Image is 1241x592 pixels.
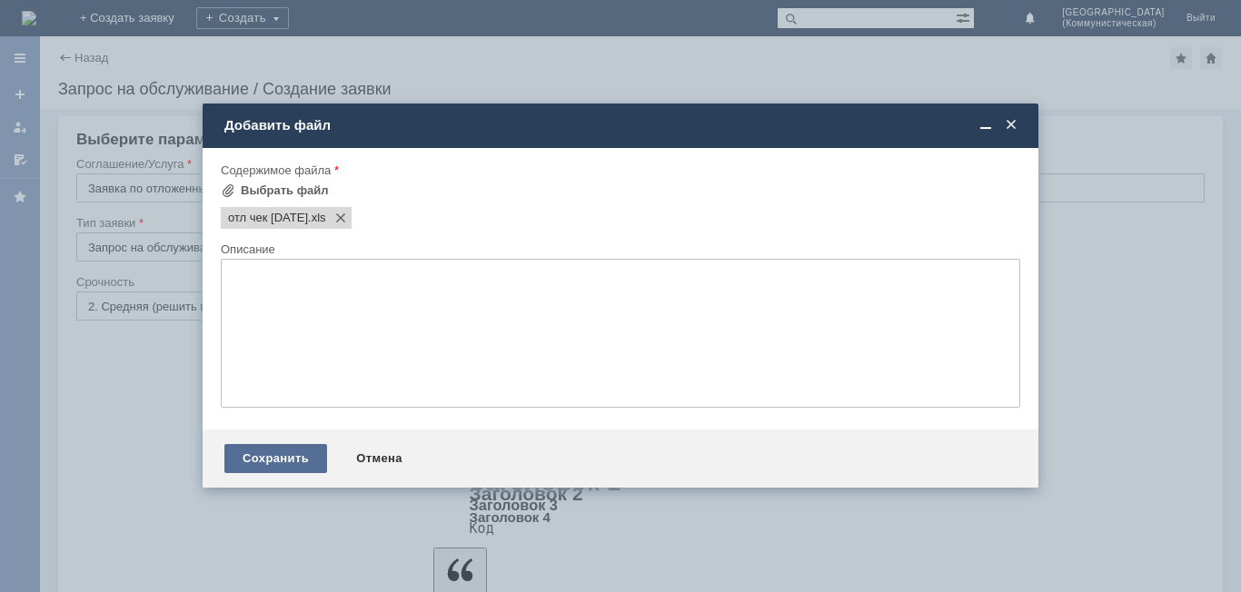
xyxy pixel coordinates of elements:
[221,164,1017,176] div: Содержимое файла
[228,211,308,225] span: отл чек 30.08.25.xls
[224,117,1020,133] div: Добавить файл
[221,243,1017,255] div: Описание
[1002,117,1020,133] span: Закрыть
[308,211,326,225] span: отл чек 30.08.25.xls
[977,117,995,133] span: Свернуть (Ctrl + M)
[241,183,329,198] div: Выбрать файл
